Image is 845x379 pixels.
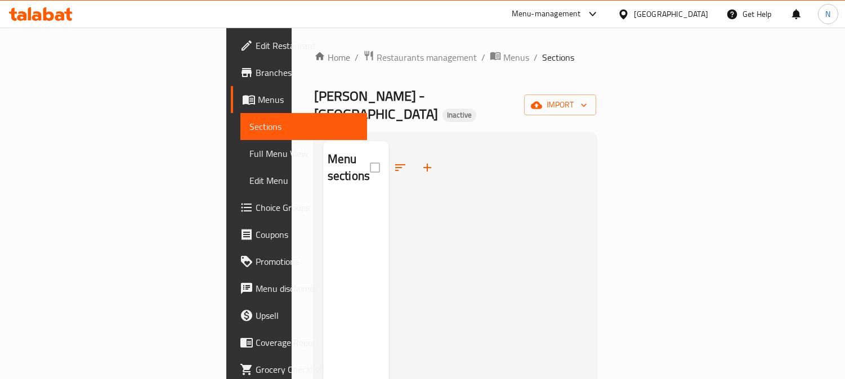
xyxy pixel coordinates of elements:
[231,86,368,113] a: Menus
[512,7,581,21] div: Menu-management
[481,51,485,64] li: /
[542,51,574,64] span: Sections
[231,59,368,86] a: Branches
[490,50,529,65] a: Menus
[534,51,538,64] li: /
[231,221,368,248] a: Coupons
[231,329,368,356] a: Coverage Report
[363,50,477,65] a: Restaurants management
[240,113,368,140] a: Sections
[414,154,441,181] button: Add section
[634,8,708,20] div: [GEOGRAPHIC_DATA]
[231,248,368,275] a: Promotions
[377,51,477,64] span: Restaurants management
[323,195,389,204] nav: Menu sections
[314,83,438,127] span: [PERSON_NAME] - [GEOGRAPHIC_DATA]
[256,336,359,349] span: Coverage Report
[442,109,476,122] div: Inactive
[231,275,368,302] a: Menu disclaimer
[258,93,359,106] span: Menus
[442,110,476,120] span: Inactive
[314,50,597,65] nav: breadcrumb
[533,98,587,112] span: import
[256,309,359,322] span: Upsell
[249,174,359,187] span: Edit Menu
[256,255,359,268] span: Promotions
[256,282,359,295] span: Menu disclaimer
[231,32,368,59] a: Edit Restaurant
[240,140,368,167] a: Full Menu View
[256,66,359,79] span: Branches
[231,194,368,221] a: Choice Groups
[256,228,359,241] span: Coupons
[249,147,359,160] span: Full Menu View
[231,302,368,329] a: Upsell
[256,363,359,376] span: Grocery Checklist
[524,94,596,115] button: import
[249,120,359,133] span: Sections
[825,8,830,20] span: N
[387,154,414,181] span: Sort sections
[503,51,529,64] span: Menus
[240,167,368,194] a: Edit Menu
[256,201,359,214] span: Choice Groups
[256,39,359,52] span: Edit Restaurant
